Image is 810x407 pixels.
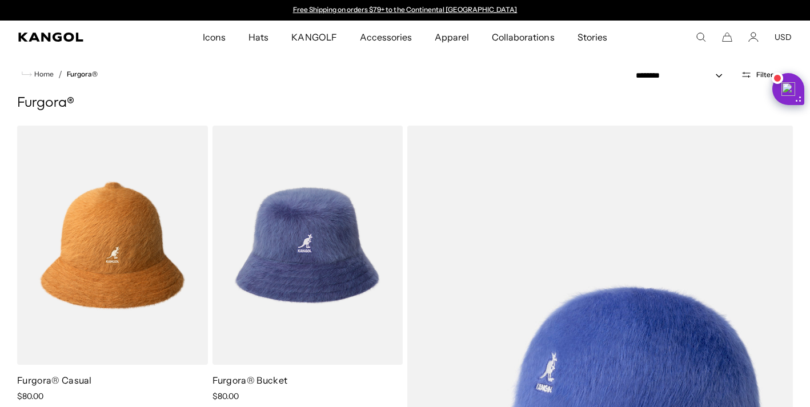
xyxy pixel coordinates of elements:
[287,6,523,15] div: Announcement
[22,69,54,79] a: Home
[631,70,734,82] select: Sort by: Featured
[293,5,518,14] a: Free Shipping on orders $79+ to the Continental [GEOGRAPHIC_DATA]
[748,32,759,42] a: Account
[248,21,268,54] span: Hats
[423,21,480,54] a: Apparel
[67,70,98,78] a: Furgora®
[18,33,134,42] a: Kangol
[54,67,62,81] li: /
[32,70,54,78] span: Home
[237,21,280,54] a: Hats
[191,21,237,54] a: Icons
[280,21,348,54] a: KANGOLF
[17,374,92,386] a: Furgora® Casual
[17,126,208,365] img: Furgora® Casual
[212,374,288,386] a: Furgora® Bucket
[435,21,469,54] span: Apparel
[775,32,792,42] button: USD
[17,391,43,401] span: $80.00
[17,95,793,112] h1: Furgora®
[696,32,706,42] summary: Search here
[734,70,784,80] button: Open filters
[348,21,423,54] a: Accessories
[212,126,403,365] img: Furgora® Bucket
[291,21,336,54] span: KANGOLF
[287,6,523,15] div: 1 of 2
[212,391,239,401] span: $80.00
[566,21,619,54] a: Stories
[492,21,554,54] span: Collaborations
[722,32,732,42] button: Cart
[203,21,226,54] span: Icons
[287,6,523,15] slideshow-component: Announcement bar
[360,21,412,54] span: Accessories
[756,71,777,79] span: Filters
[578,21,607,54] span: Stories
[480,21,566,54] a: Collaborations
